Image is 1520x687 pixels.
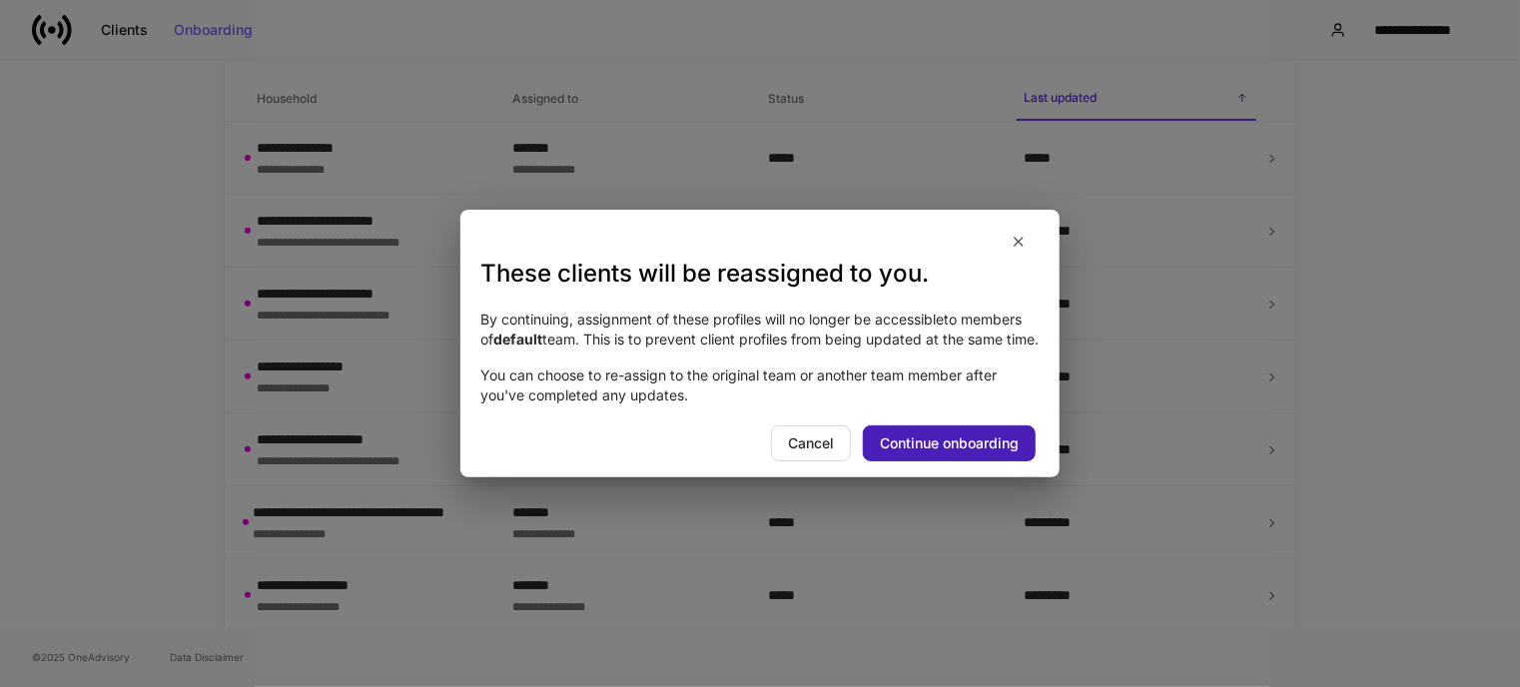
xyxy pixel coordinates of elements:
[788,436,834,450] div: Cancel
[480,365,1040,405] p: You can choose to re-assign to the original team or another team member after you've completed an...
[493,331,542,347] strong: default
[480,310,1040,349] p: By continuing, assignment of these profiles will no longer be accessible to members of team . Thi...
[480,258,1040,290] h3: These clients will be reassigned to you.
[880,436,1019,450] div: Continue onboarding
[863,425,1036,461] button: Continue onboarding
[771,425,851,461] button: Cancel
